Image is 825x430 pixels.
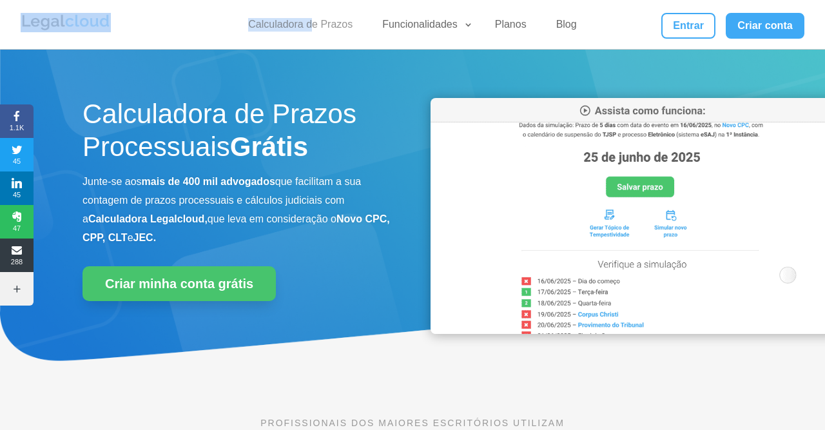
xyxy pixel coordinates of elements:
h1: Calculadora de Prazos Processuais [82,98,394,170]
a: Planos [487,18,534,37]
a: Logo da Legalcloud [21,23,111,34]
a: Entrar [661,13,715,39]
a: Calculadora de Prazos [240,18,360,37]
b: Novo CPC, CPP, CLT [82,213,390,243]
img: Legalcloud Logo [21,13,111,32]
b: JEC. [133,232,157,243]
a: Funcionalidades [374,18,473,37]
b: mais de 400 mil advogados [142,176,275,187]
a: Criar conta [726,13,804,39]
p: PROFISSIONAIS DOS MAIORES ESCRITÓRIOS UTILIZAM [82,416,742,430]
a: Blog [548,18,585,37]
p: Junte-se aos que facilitam a sua contagem de prazos processuais e cálculos judiciais com a que le... [82,173,394,247]
b: Calculadora Legalcloud, [88,213,208,224]
strong: Grátis [230,132,308,162]
a: Criar minha conta grátis [82,266,276,301]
